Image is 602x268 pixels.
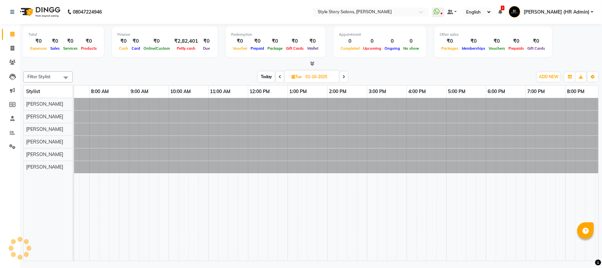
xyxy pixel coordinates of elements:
[28,32,99,37] div: Total
[460,46,487,51] span: Memberships
[339,37,361,45] div: 0
[49,37,61,45] div: ₹0
[26,101,63,107] span: [PERSON_NAME]
[501,6,504,10] span: 2
[27,74,51,79] span: Filter Stylist
[231,32,320,37] div: Redemption
[175,46,197,51] span: Petty cash
[361,46,383,51] span: Upcoming
[284,46,305,51] span: Gift Cards
[383,37,402,45] div: 0
[460,37,487,45] div: ₹0
[17,3,62,21] img: logo
[537,72,560,81] button: ADD NEW
[26,88,40,94] span: Stylist
[26,139,63,145] span: [PERSON_NAME]
[284,37,305,45] div: ₹0
[248,87,272,96] a: 12:00 PM
[28,46,49,51] span: Expenses
[79,37,99,45] div: ₹0
[231,46,249,51] span: Voucher
[402,37,421,45] div: 0
[526,37,547,45] div: ₹0
[524,9,589,16] span: [PERSON_NAME] (HR Admin)
[447,87,467,96] a: 5:00 PM
[28,37,49,45] div: ₹0
[73,3,102,21] b: 08047224946
[26,114,63,120] span: [PERSON_NAME]
[383,46,402,51] span: Ongoing
[49,46,61,51] span: Sales
[117,37,130,45] div: ₹0
[117,46,130,51] span: Cash
[303,72,337,82] input: 2025-09-30
[328,87,348,96] a: 2:00 PM
[440,46,460,51] span: Packages
[26,151,63,157] span: [PERSON_NAME]
[231,37,249,45] div: ₹0
[486,87,507,96] a: 6:00 PM
[26,164,63,170] span: [PERSON_NAME]
[507,37,526,45] div: ₹0
[130,46,142,51] span: Card
[539,74,558,79] span: ADD NEW
[129,87,150,96] a: 9:00 AM
[172,37,201,45] div: ₹2,82,401
[509,6,520,18] img: Nilofar Ali (HR Admin)
[26,126,63,132] span: [PERSON_NAME]
[169,87,193,96] a: 10:00 AM
[526,46,547,51] span: Gift Cards
[249,46,266,51] span: Prepaid
[305,46,320,51] span: Wallet
[130,37,142,45] div: ₹0
[407,87,428,96] a: 4:00 PM
[266,37,284,45] div: ₹0
[566,87,586,96] a: 8:00 PM
[487,37,507,45] div: ₹0
[361,37,383,45] div: 0
[258,72,275,82] span: Today
[201,37,212,45] div: ₹0
[402,46,421,51] span: No show
[79,46,99,51] span: Products
[249,37,266,45] div: ₹0
[526,87,547,96] a: 7:00 PM
[440,37,460,45] div: ₹0
[487,46,507,51] span: Vouchers
[61,46,79,51] span: Services
[117,32,212,37] div: Finance
[61,37,79,45] div: ₹0
[367,87,388,96] a: 3:00 PM
[339,32,421,37] div: Appointment
[266,46,284,51] span: Package
[290,74,303,79] span: Tue
[440,32,547,37] div: Other sales
[142,37,172,45] div: ₹0
[288,87,309,96] a: 1:00 PM
[305,37,320,45] div: ₹0
[142,46,172,51] span: Online/Custom
[209,87,232,96] a: 11:00 AM
[507,46,526,51] span: Prepaids
[201,46,212,51] span: Due
[90,87,111,96] a: 8:00 AM
[339,46,361,51] span: Completed
[498,9,502,15] a: 2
